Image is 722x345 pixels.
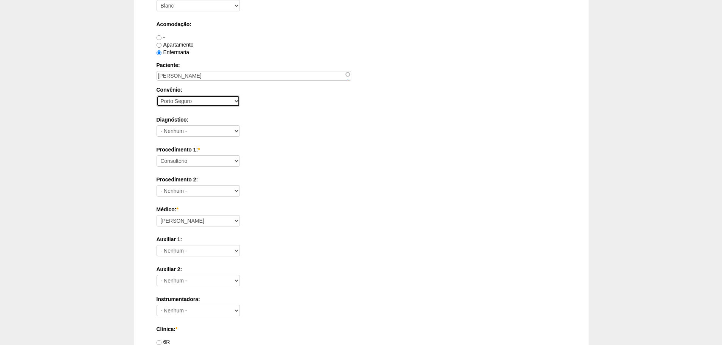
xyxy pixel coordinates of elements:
label: Enfermaria [157,49,189,55]
label: - [157,34,165,40]
label: Convênio: [157,86,566,94]
input: Enfermaria [157,50,161,55]
label: Auxiliar 2: [157,265,566,273]
label: Médico: [157,206,566,213]
label: Clínica: [157,325,566,333]
label: Procedimento 2: [157,176,566,183]
input: 6R [157,340,161,345]
label: Auxiliar 1: [157,236,566,243]
label: Acomodação: [157,20,566,28]
input: - [157,35,161,40]
label: Procedimento 1: [157,146,566,153]
label: 6R [157,339,170,345]
label: Instrumentadora: [157,295,566,303]
span: Este campo é obrigatório. [198,147,200,153]
label: Apartamento [157,42,194,48]
label: Diagnóstico: [157,116,566,123]
input: Apartamento [157,43,161,48]
label: Paciente: [157,61,566,69]
span: Este campo é obrigatório. [175,326,177,332]
span: Este campo é obrigatório. [176,206,178,212]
